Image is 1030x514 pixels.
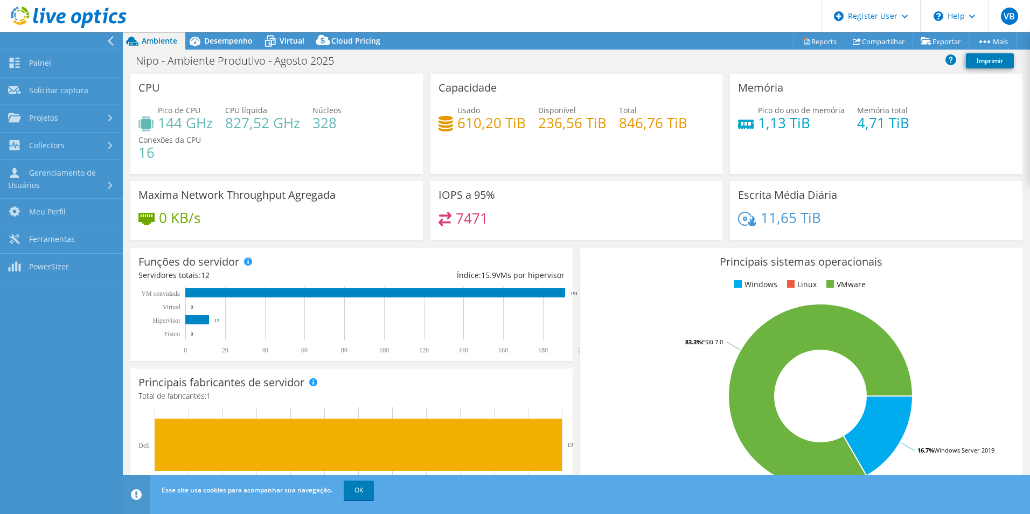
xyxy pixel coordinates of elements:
tspan: Windows Server 2019 [934,446,994,454]
span: Cloud Pricing [331,36,380,46]
span: 1 [206,391,211,401]
span: Esse site usa cookies para acompanhar sua navegação. [162,485,332,495]
text: 40 [262,346,268,354]
text: 191 [570,291,578,296]
h4: 11,65 TiB [761,212,821,224]
tspan: 16.7% [917,446,934,454]
text: 100 [379,346,389,354]
h1: Nipo - Ambiente Produtivo - Agosto 2025 [131,55,351,67]
h4: 7471 [456,212,488,224]
span: CPU líquida [225,105,267,115]
tspan: ESXi 7.0 [702,338,723,346]
a: Mais [969,33,1017,50]
h4: 610,20 TiB [457,117,526,129]
h3: Funções do servidor [138,256,239,268]
h4: 827,52 GHz [225,117,300,129]
a: Exportar [913,33,969,50]
h4: 846,76 TiB [619,117,687,129]
h3: Memória [738,82,783,94]
li: Windows [732,279,777,290]
span: Conexões da CPU [138,135,201,145]
h3: Principais fabricantes de servidor [138,377,304,388]
h3: Maxima Network Throughput Agregada [138,189,336,201]
text: 0 [184,346,187,354]
text: 120 [419,346,429,354]
svg: \n [934,11,943,21]
span: Memória total [857,105,908,115]
h4: 1,13 TiB [758,117,845,129]
h3: Principais sistemas operacionais [588,256,1014,268]
text: VM convidada [141,290,180,297]
span: 12 [201,270,210,280]
li: VMware [824,279,866,290]
h4: Total de fabricantes: [138,390,565,402]
h3: IOPS a 95% [439,189,495,201]
a: Imprimir [966,53,1014,68]
h3: CPU [138,82,160,94]
span: Pico de CPU [158,105,200,115]
span: Usado [457,105,480,115]
text: 20 [222,346,228,354]
a: OK [344,481,374,500]
span: 15.9 [481,270,496,280]
div: Servidores totais: [138,269,351,281]
span: Núcleos [312,105,342,115]
h4: 328 [312,117,342,129]
text: 12 [567,442,573,448]
span: VB [1001,8,1018,25]
text: 60 [301,346,308,354]
span: Disponível [538,105,576,115]
h4: 4,71 TiB [857,117,909,129]
text: 180 [538,346,548,354]
h4: 0 KB/s [159,212,200,224]
span: Total [619,105,637,115]
span: Desempenho [204,36,253,46]
text: Virtual [163,303,181,311]
span: Virtual [280,36,304,46]
h4: 144 GHz [158,117,213,129]
a: Compartilhar [845,33,913,50]
text: 12 [214,318,219,323]
text: 160 [498,346,508,354]
text: Hipervisor [153,317,180,324]
tspan: 83.3% [685,338,702,346]
h3: Escrita Média Diária [738,189,837,201]
tspan: Físico [164,330,180,338]
text: 0 [191,304,193,310]
h4: 236,56 TiB [538,117,607,129]
div: Índice: VMs por hipervisor [351,269,564,281]
span: Ambiente [142,36,177,46]
text: 80 [341,346,347,354]
span: Pico do uso de memória [758,105,845,115]
text: Dell [138,442,150,449]
h3: Capacidade [439,82,497,94]
h4: 16 [138,147,201,158]
text: 0 [191,331,193,337]
li: Linux [784,279,817,290]
text: 140 [458,346,468,354]
a: Reports [794,33,845,50]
